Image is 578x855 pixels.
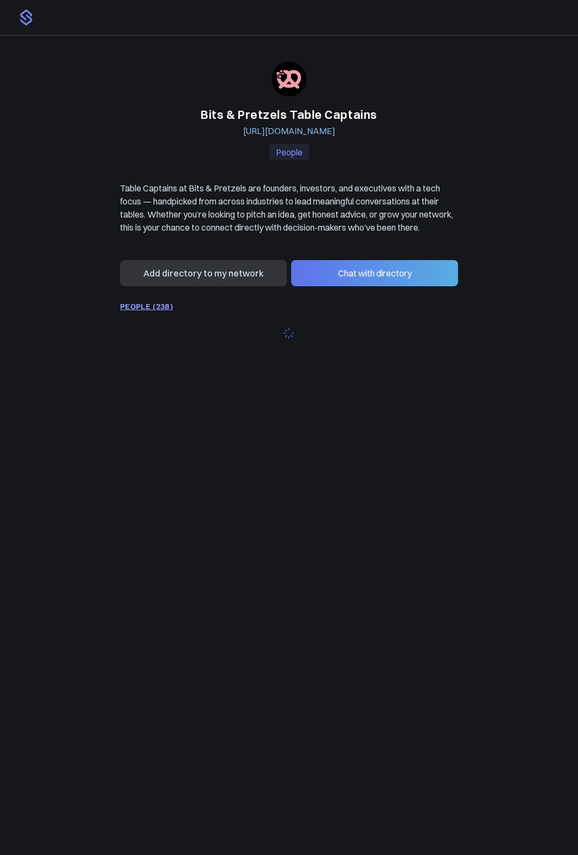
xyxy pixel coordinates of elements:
p: Table Captains at Bits & Pretzels are founders, investors, and executives with a tech focus — han... [120,182,458,234]
h1: Bits & Pretzels Table Captains [120,105,458,124]
img: logo.png [17,9,35,26]
a: PEOPLE (238) [120,302,173,311]
a: [URL][DOMAIN_NAME] [243,125,335,136]
button: Add directory to my network [120,260,287,286]
p: People [269,144,309,160]
img: bitsandpretzels.com [272,62,306,97]
button: Chat with directory [291,260,458,286]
